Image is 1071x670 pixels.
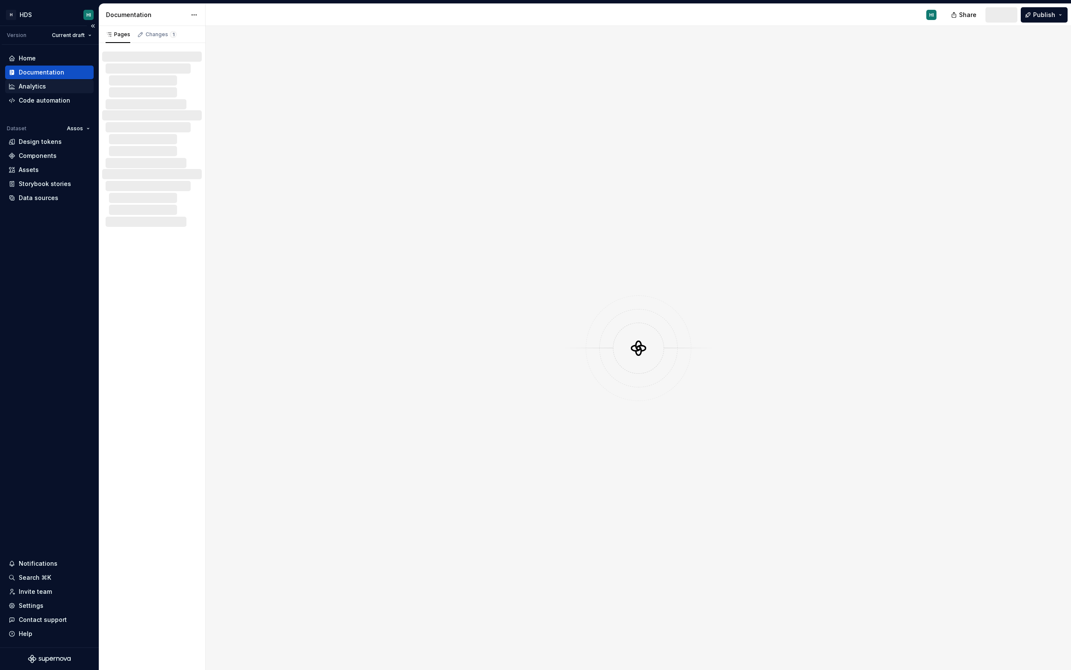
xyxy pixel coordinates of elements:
[19,82,46,91] div: Analytics
[5,149,94,163] a: Components
[146,31,177,38] div: Changes
[67,125,83,132] span: Assos
[19,166,39,174] div: Assets
[6,10,16,20] div: H
[19,559,57,568] div: Notifications
[19,194,58,202] div: Data sources
[20,11,32,19] div: HDS
[5,52,94,65] a: Home
[52,32,85,39] span: Current draft
[19,137,62,146] div: Design tokens
[7,32,26,39] div: Version
[86,11,91,18] div: HI
[1033,11,1055,19] span: Publish
[19,587,52,596] div: Invite team
[106,31,130,38] div: Pages
[7,125,26,132] div: Dataset
[87,20,99,32] button: Collapse sidebar
[5,627,94,641] button: Help
[19,152,57,160] div: Components
[5,80,94,93] a: Analytics
[19,630,32,638] div: Help
[48,29,95,41] button: Current draft
[5,571,94,584] button: Search ⌘K
[19,601,43,610] div: Settings
[19,96,70,105] div: Code automation
[5,599,94,613] a: Settings
[5,135,94,149] a: Design tokens
[170,31,177,38] span: 1
[19,573,51,582] div: Search ⌘K
[5,177,94,191] a: Storybook stories
[5,66,94,79] a: Documentation
[947,7,982,23] button: Share
[929,11,934,18] div: HI
[5,585,94,598] a: Invite team
[63,123,94,135] button: Assos
[959,11,976,19] span: Share
[5,94,94,107] a: Code automation
[19,616,67,624] div: Contact support
[5,191,94,205] a: Data sources
[5,613,94,627] button: Contact support
[19,68,64,77] div: Documentation
[106,11,186,19] div: Documentation
[2,6,97,24] button: HHDSHI
[19,180,71,188] div: Storybook stories
[28,655,71,663] svg: Supernova Logo
[19,54,36,63] div: Home
[5,557,94,570] button: Notifications
[1021,7,1068,23] button: Publish
[5,163,94,177] a: Assets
